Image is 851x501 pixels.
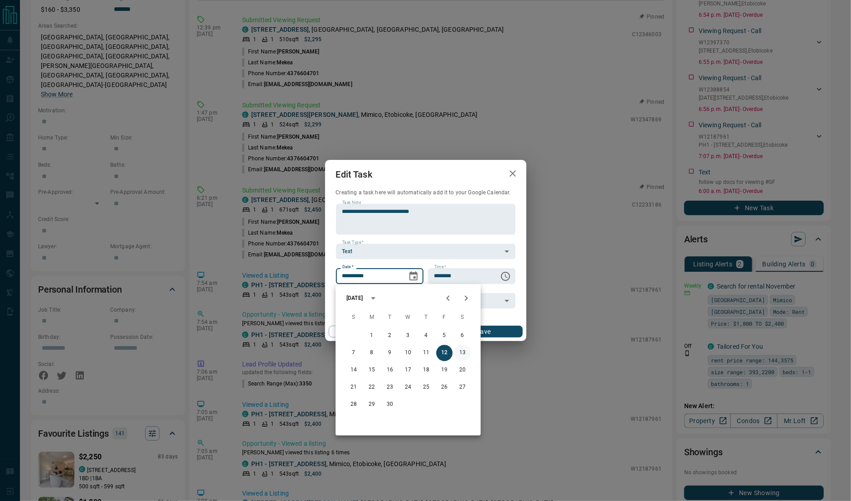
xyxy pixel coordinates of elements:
[454,328,471,344] button: 6
[382,396,398,413] button: 30
[329,326,406,337] button: Cancel
[400,308,416,327] span: Wednesday
[345,379,362,395] button: 21
[382,345,398,361] button: 9
[382,328,398,344] button: 2
[382,362,398,378] button: 16
[434,264,446,270] label: Time
[342,200,361,206] label: Task Note
[345,362,362,378] button: 14
[418,379,434,395] button: 25
[436,362,452,378] button: 19
[364,345,380,361] button: 8
[400,328,416,344] button: 3
[364,396,380,413] button: 29
[436,379,452,395] button: 26
[418,362,434,378] button: 18
[445,326,522,337] button: Save
[336,244,515,259] div: Text
[364,328,380,344] button: 1
[418,345,434,361] button: 11
[342,264,354,270] label: Date
[382,308,398,327] span: Tuesday
[325,160,383,189] h2: Edit Task
[457,289,475,307] button: Next month
[345,345,362,361] button: 7
[342,240,364,246] label: Task Type
[404,267,423,285] button: Choose date, selected date is Sep 12, 2025
[454,379,471,395] button: 27
[400,345,416,361] button: 10
[346,294,363,302] div: [DATE]
[364,308,380,327] span: Monday
[418,328,434,344] button: 4
[364,362,380,378] button: 15
[382,379,398,395] button: 23
[454,308,471,327] span: Saturday
[436,345,452,361] button: 12
[439,289,457,307] button: Previous month
[454,345,471,361] button: 13
[496,267,515,285] button: Choose time, selected time is 6:00 AM
[436,308,452,327] span: Friday
[436,328,452,344] button: 5
[400,362,416,378] button: 17
[454,362,471,378] button: 20
[365,290,381,306] button: calendar view is open, switch to year view
[336,189,515,197] p: Creating a task here will automatically add it to your Google Calendar.
[400,379,416,395] button: 24
[364,379,380,395] button: 22
[345,308,362,327] span: Sunday
[418,308,434,327] span: Thursday
[345,396,362,413] button: 28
